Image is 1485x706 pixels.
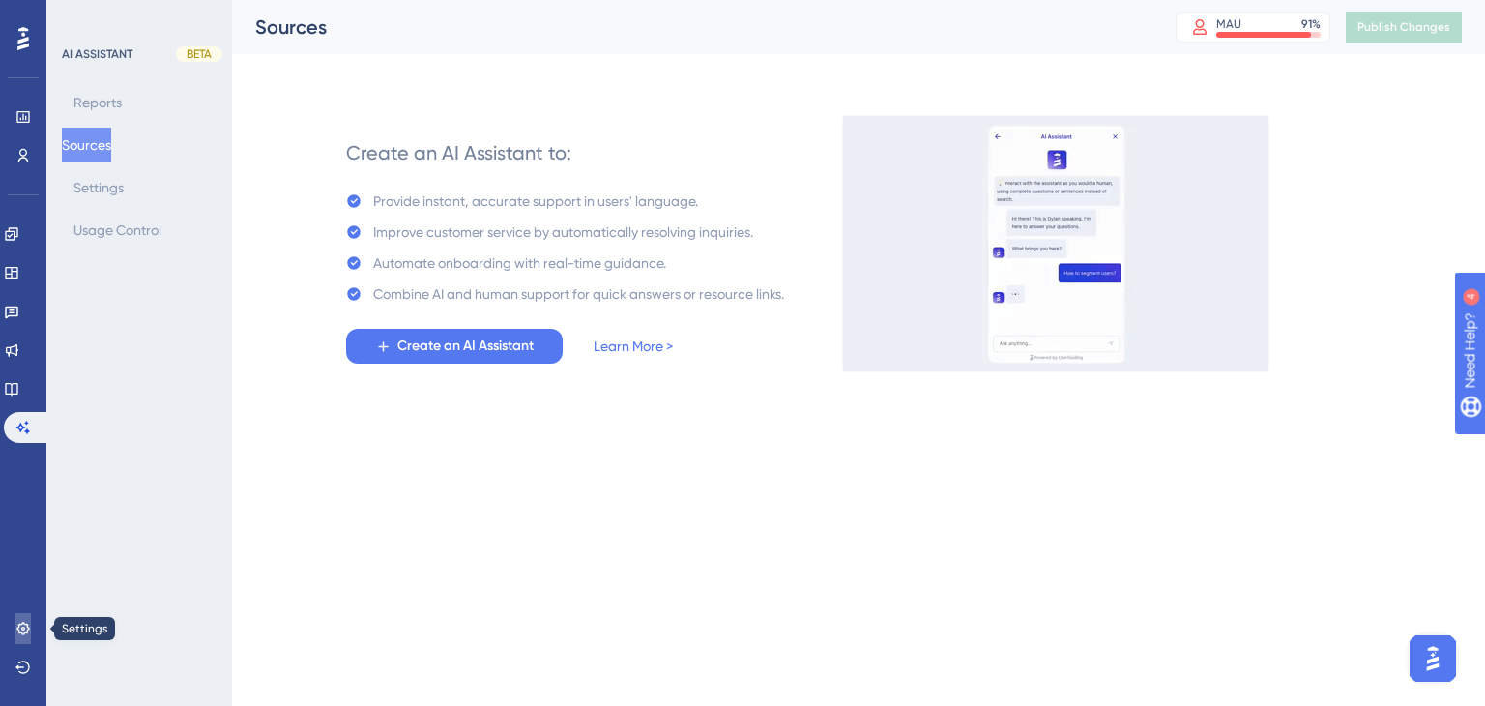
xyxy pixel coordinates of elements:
[842,115,1269,372] img: 536038c8a6906fa413afa21d633a6c1c.gif
[134,10,140,25] div: 4
[62,46,132,62] div: AI ASSISTANT
[176,46,222,62] div: BETA
[1357,19,1450,35] span: Publish Changes
[373,221,753,244] div: Improve customer service by automatically resolving inquiries.
[397,335,534,358] span: Create an AI Assistant
[373,282,784,306] div: Combine AI and human support for quick answers or resource links.
[255,14,1127,41] div: Sources
[346,329,563,364] button: Create an AI Assistant
[45,5,121,28] span: Need Help?
[62,213,173,248] button: Usage Control
[62,170,135,205] button: Settings
[1216,16,1241,32] div: MAU
[1346,12,1462,43] button: Publish Changes
[1301,16,1321,32] div: 91 %
[373,251,666,275] div: Automate onboarding with real-time guidance.
[1404,630,1462,688] iframe: UserGuiding AI Assistant Launcher
[62,85,133,120] button: Reports
[62,128,111,162] button: Sources
[373,190,698,213] div: Provide instant, accurate support in users' language.
[346,139,571,166] div: Create an AI Assistant to:
[594,335,673,358] a: Learn More >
